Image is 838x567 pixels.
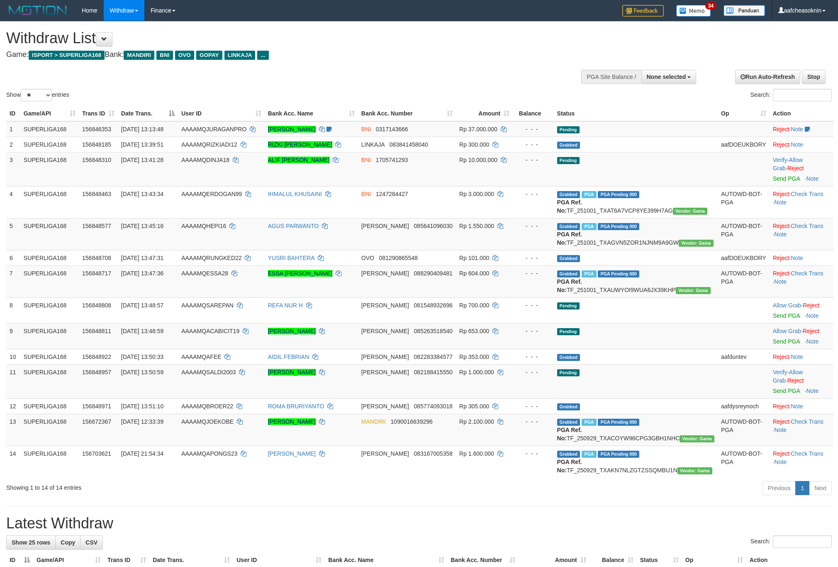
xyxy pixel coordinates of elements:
span: [PERSON_NAME] [361,353,409,360]
span: · [773,302,803,309]
span: PGA Pending [598,270,639,277]
span: Marked by aafheankoy [582,223,596,230]
span: 156848310 [82,157,111,163]
span: · [773,157,803,172]
span: [DATE] 13:50:59 [121,369,163,376]
a: Send PGA [773,338,800,345]
span: CSV [85,539,97,546]
a: [PERSON_NAME] [268,126,316,133]
span: 156848463 [82,191,111,197]
span: MANDIRI [361,418,386,425]
td: 4 [6,186,20,218]
span: PGA Pending [598,191,639,198]
span: LINKAJA [361,141,385,148]
td: 9 [6,323,20,349]
span: Copy 083167005358 to clipboard [414,450,453,457]
a: Check Trans [791,270,823,277]
td: aafdysreynoch [718,398,770,414]
td: SUPERLIGA168 [20,152,79,186]
th: ID [6,106,20,121]
span: AAAAMQAFEE [181,353,221,360]
td: SUPERLIGA168 [20,414,79,446]
span: Grabbed [557,223,580,230]
span: ... [257,51,268,60]
a: ALIF [PERSON_NAME] [268,157,330,163]
span: Rp 700.000 [459,302,489,309]
td: · · [770,414,833,446]
span: [DATE] 13:48:59 [121,328,163,334]
span: 156848708 [82,255,111,261]
a: Reject [773,255,789,261]
td: AUTOWD-BOT-PGA [718,218,770,250]
th: Date Trans.: activate to sort column descending [118,106,178,121]
td: TF_251001_TXAT6A7VCP8YE399H7AG [554,186,718,218]
td: · · [770,364,833,398]
td: SUPERLIGA168 [20,349,79,364]
a: Reject [773,191,789,197]
a: Allow Grab [773,157,803,172]
a: Allow Grab [773,369,803,384]
input: Search: [773,535,832,548]
td: aafDOEUKBORY [718,250,770,265]
td: SUPERLIGA168 [20,364,79,398]
a: Next [809,481,832,495]
a: ROMA BRURIYANTO [268,403,324,410]
h1: Withdraw List [6,30,551,47]
span: AAAAMQESSA28 [181,270,228,277]
span: Pending [557,328,580,335]
a: Reject [773,141,789,148]
div: PGA Site Balance / [581,70,641,84]
b: PGA Ref. No: [557,427,582,442]
span: Pending [557,157,580,164]
a: Note [791,403,803,410]
a: Verify [773,157,787,163]
a: Reject [773,353,789,360]
td: · · [770,186,833,218]
span: OVO [361,255,374,261]
a: CSV [80,535,103,550]
span: Copy 083841458040 to clipboard [389,141,428,148]
td: 11 [6,364,20,398]
span: Grabbed [557,403,580,410]
td: 10 [6,349,20,364]
span: Marked by aafchhiseyha [582,191,596,198]
span: BNI [361,191,371,197]
td: SUPERLIGA168 [20,137,79,152]
span: Show 25 rows [12,539,50,546]
span: AAAAMQSAREPAN [181,302,234,309]
span: 156846353 [82,126,111,133]
a: Note [775,427,787,433]
td: TF_250929_TXAKN7NLZGTZSSQMBU1N [554,446,718,478]
td: 2 [6,137,20,152]
td: SUPERLIGA168 [20,265,79,297]
td: · [770,250,833,265]
a: Reject [773,450,789,457]
a: AGUS PARWANTO [268,223,319,229]
span: 156848922 [82,353,111,360]
td: · · [770,152,833,186]
a: Note [806,175,819,182]
span: Copy 081290865548 to clipboard [379,255,418,261]
div: - - - [516,254,550,262]
a: Check Trans [791,418,823,425]
span: GOPAY [196,51,222,60]
span: [PERSON_NAME] [361,369,409,376]
a: [PERSON_NAME] [268,418,316,425]
div: - - - [516,190,550,198]
th: Op: activate to sort column ascending [718,106,770,121]
a: ESSA [PERSON_NAME] [268,270,333,277]
a: REFA NUR H [268,302,303,309]
div: - - - [516,368,550,376]
a: 1 [795,481,809,495]
span: Copy 085263518540 to clipboard [414,328,453,334]
span: AAAAMQHEPI16 [181,223,226,229]
td: SUPERLIGA168 [20,218,79,250]
div: - - - [516,140,550,149]
td: · · [770,218,833,250]
th: Trans ID: activate to sort column ascending [79,106,118,121]
span: AAAAMQBROER22 [181,403,233,410]
span: 156848971 [82,403,111,410]
td: SUPERLIGA168 [20,297,79,323]
span: 156848811 [82,328,111,334]
span: OVO [175,51,194,60]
